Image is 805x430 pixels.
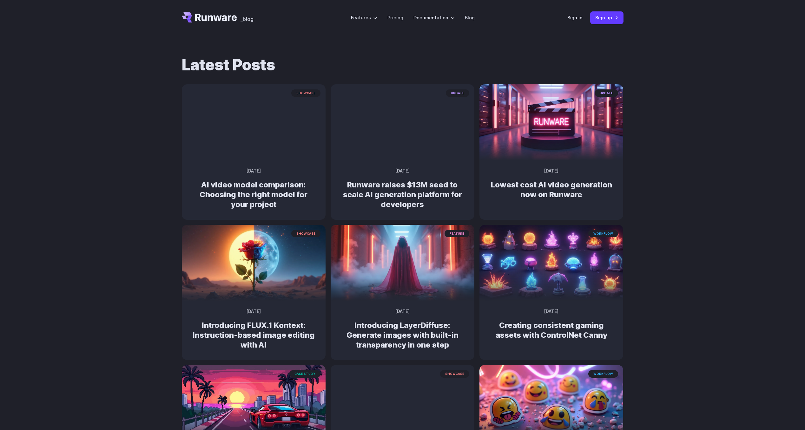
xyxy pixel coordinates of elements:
h2: Introducing LayerDiffuse: Generate images with built-in transparency in one step [341,320,464,350]
a: Go to / [182,12,237,23]
span: showcase [440,370,469,377]
a: Futuristic city scene with neon lights showing Runware announcement of $13M seed funding in large... [331,155,474,220]
a: Futuristic network of glowing screens showing robots and a person connected to a central digital ... [182,155,326,220]
a: _blog [241,12,254,23]
time: [DATE] [395,168,410,175]
h2: Runware raises $13M seed to scale AI generation platform for developers [341,180,464,210]
span: feature [445,230,469,237]
h1: Latest Posts [182,56,624,74]
a: Sign up [590,11,624,24]
a: Surreal rose in a desert landscape, split between day and night with the sun and moon aligned beh... [182,296,326,360]
time: [DATE] [544,308,558,315]
a: Pricing [387,14,403,21]
a: A cloaked figure made entirely of bending light and heat distortion, slightly warping the scene b... [331,296,474,360]
img: Neon-lit movie clapperboard with the word 'RUNWARE' in a futuristic server room [479,84,623,160]
span: showcase [291,89,320,97]
time: [DATE] [247,168,261,175]
span: workflow [588,230,618,237]
time: [DATE] [247,308,261,315]
h2: Introducing FLUX.1 Kontext: Instruction-based image editing with AI [192,320,315,350]
label: Documentation [413,14,455,21]
h2: Lowest cost AI video generation now on Runware [490,180,613,199]
span: workflow [588,370,618,377]
time: [DATE] [544,168,558,175]
a: Neon-lit movie clapperboard with the word 'RUNWARE' in a futuristic server room update [DATE] Low... [479,155,623,210]
h2: Creating consistent gaming assets with ControlNet Canny [490,320,613,340]
img: A cloaked figure made entirely of bending light and heat distortion, slightly warping the scene b... [331,225,474,301]
img: Futuristic network of glowing screens showing robots and a person connected to a central digital ... [182,84,326,160]
time: [DATE] [395,308,410,315]
span: showcase [291,230,320,237]
label: Features [351,14,377,21]
img: An array of glowing, stylized elemental orbs and flames in various containers and stands, depicte... [479,225,623,301]
span: case study [289,370,320,377]
span: update [595,89,618,97]
h2: AI video model comparison: Choosing the right model for your project [192,180,315,210]
span: _blog [241,16,254,22]
a: An array of glowing, stylized elemental orbs and flames in various containers and stands, depicte... [479,296,623,350]
span: update [446,89,469,97]
a: Sign in [567,14,583,21]
a: Blog [465,14,475,21]
img: Futuristic city scene with neon lights showing Runware announcement of $13M seed funding in large... [331,84,474,160]
img: Surreal rose in a desert landscape, split between day and night with the sun and moon aligned beh... [182,225,326,301]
